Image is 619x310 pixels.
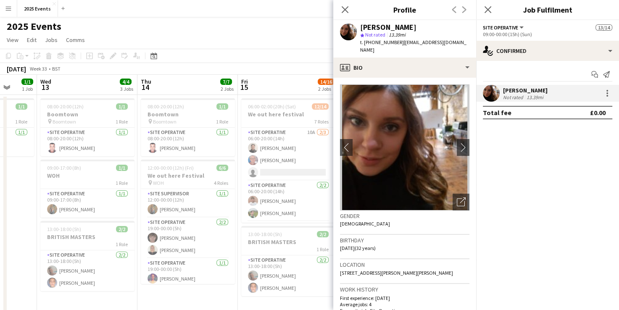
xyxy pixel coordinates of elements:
span: Boomtown [153,118,176,125]
span: Boomtown [53,118,76,125]
span: Comms [66,36,85,44]
h3: Birthday [340,236,469,244]
app-job-card: 13:00-18:00 (5h)2/2BRITISH MASTERS1 RoleSite Operative2/213:00-18:00 (5h)[PERSON_NAME][PERSON_NAME] [241,226,335,296]
app-card-role: Site Operative1/109:00-17:00 (8h)[PERSON_NAME] [40,189,134,218]
button: Site Operative [483,24,525,31]
h3: Profile [333,4,476,15]
span: 1/1 [116,165,128,171]
app-card-role: Site Supervisor1/112:00-00:00 (12h)[PERSON_NAME] [141,189,235,218]
span: 1 Role [116,118,128,125]
span: | [EMAIL_ADDRESS][DOMAIN_NAME] [360,39,466,53]
span: 14/16 [318,79,335,85]
div: 2 Jobs [318,86,334,92]
div: 2 Jobs [221,86,234,92]
span: 08:00-20:00 (12h) [148,103,184,110]
h3: WOH [40,172,134,179]
span: WOH [153,180,164,186]
app-card-role: Site Operative2/213:00-18:00 (5h)[PERSON_NAME][PERSON_NAME] [40,250,134,291]
app-card-role: Site Operative1/108:00-20:00 (12h)[PERSON_NAME] [141,128,235,156]
span: 1 Role [216,118,228,125]
span: Fri [241,78,248,85]
span: 1/1 [116,103,128,110]
div: Bio [333,58,476,78]
span: t. [PHONE_NUMBER] [360,39,404,45]
span: [DEMOGRAPHIC_DATA] [340,221,390,227]
span: 1/1 [21,79,33,85]
span: 2/2 [317,231,329,237]
span: 13.39mi [387,32,407,38]
span: 06:00-02:00 (20h) (Sat) [248,103,296,110]
span: Week 33 [28,66,49,72]
h3: BRITISH MASTERS [241,238,335,246]
a: Jobs [42,34,61,45]
h3: We out here Festival [141,172,235,179]
h3: Boomtown [141,110,235,118]
span: 13:00-18:00 (5h) [248,231,282,237]
span: 6/6 [216,165,228,171]
button: 2025 Events [17,0,58,17]
a: Comms [63,34,88,45]
span: 09:00-17:00 (8h) [47,165,81,171]
span: 1/1 [16,103,27,110]
p: Average jobs: 4 [340,301,469,307]
app-card-role: Site Operative1/108:00-20:00 (12h)[PERSON_NAME] [40,128,134,156]
span: 2/2 [116,226,128,232]
app-card-role: Site Operative2/213:00-18:00 (5h)[PERSON_NAME][PERSON_NAME] [241,255,335,296]
a: Edit [24,34,40,45]
span: 4 Roles [214,180,228,186]
span: [STREET_ADDRESS][PERSON_NAME][PERSON_NAME] [340,270,453,276]
h3: We out here festival [241,110,335,118]
app-card-role: Site Operative10A2/306:00-20:00 (14h)[PERSON_NAME][PERSON_NAME] [241,128,335,181]
app-job-card: 09:00-17:00 (8h)1/1WOH1 RoleSite Operative1/109:00-17:00 (8h)[PERSON_NAME] [40,160,134,218]
span: View [7,36,18,44]
span: Edit [27,36,37,44]
app-job-card: 06:00-02:00 (20h) (Sat)12/14We out here festival7 RolesSite Operative10A2/306:00-20:00 (14h)[PERS... [241,98,335,223]
h3: Job Fulfilment [476,4,619,15]
app-card-role: Site Operative2/206:00-20:00 (14h)[PERSON_NAME][PERSON_NAME] [241,181,335,221]
span: 1 Role [116,180,128,186]
p: First experience: [DATE] [340,295,469,301]
span: 1/1 [216,103,228,110]
div: Confirmed [476,41,619,61]
span: 1 Role [15,118,27,125]
div: 09:00-00:00 (15h) (Sun) [483,31,612,37]
span: 15 [240,82,248,92]
span: Site Operative [483,24,518,31]
span: 7 Roles [314,118,329,125]
app-job-card: 12:00-00:00 (12h) (Fri)6/6We out here Festival WOH4 RolesSite Supervisor1/112:00-00:00 (12h)[PERS... [141,160,235,284]
span: Wed [40,78,51,85]
h3: BRITISH MASTERS [40,233,134,241]
app-job-card: 13:00-18:00 (5h)2/2BRITISH MASTERS1 RoleSite Operative2/213:00-18:00 (5h)[PERSON_NAME][PERSON_NAME] [40,221,134,291]
div: [PERSON_NAME] [360,24,416,31]
span: 1 Role [116,241,128,247]
div: 13.39mi [525,94,545,100]
span: 13:00-18:00 (5h) [47,226,81,232]
div: Open photos pop-in [453,194,469,210]
h3: Location [340,261,469,268]
div: £0.00 [590,108,606,117]
h3: Work history [340,286,469,293]
div: Total fee [483,108,511,117]
app-card-role: Site Operative1/119:00-00:00 (5h)[PERSON_NAME] [141,258,235,287]
div: 1 Job [22,86,33,92]
span: 08:00-20:00 (12h) [47,103,84,110]
div: [DATE] [7,65,26,73]
span: 4/4 [120,79,132,85]
span: 13 [39,82,51,92]
div: Not rated [503,94,525,100]
app-job-card: 08:00-20:00 (12h)1/1Boomtown Boomtown1 RoleSite Operative1/108:00-20:00 (12h)[PERSON_NAME] [141,98,235,156]
h3: Boomtown [40,110,134,118]
span: Thu [141,78,151,85]
app-job-card: 08:00-20:00 (12h)1/1Boomtown Boomtown1 RoleSite Operative1/108:00-20:00 (12h)[PERSON_NAME] [40,98,134,156]
a: View [3,34,22,45]
span: 7/7 [220,79,232,85]
span: 1 Role [316,246,329,252]
h1: 2025 Events [7,20,61,33]
span: Jobs [45,36,58,44]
